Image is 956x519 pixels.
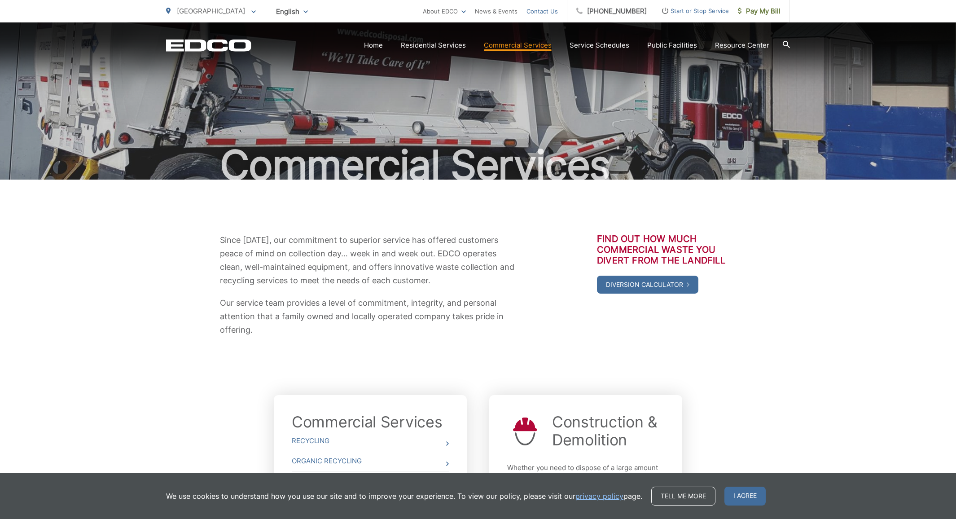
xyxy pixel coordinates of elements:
a: Diversion Calculator [597,276,698,294]
a: privacy policy [575,491,623,501]
a: Service Schedules [570,40,629,51]
p: Since [DATE], our commitment to superior service has offered customers peace of mind on collectio... [220,233,521,287]
span: [GEOGRAPHIC_DATA] [177,7,245,15]
span: I agree [724,487,766,506]
a: Organic Recycling [292,451,449,471]
a: Tell me more [651,487,715,506]
a: Commercial Services [484,40,552,51]
span: English [269,4,315,19]
a: Recycling [292,431,449,451]
a: Contact Us [526,6,558,17]
a: About EDCO [423,6,466,17]
a: Public Facilities [647,40,697,51]
p: Whether you need to dispose of a large amount of waste from a housing development project, or a s... [507,462,664,506]
a: Trash [292,471,449,491]
p: Our service team provides a level of commitment, integrity, and personal attention that a family ... [220,296,521,337]
a: Resource Center [715,40,769,51]
a: EDCD logo. Return to the homepage. [166,39,251,52]
a: News & Events [475,6,517,17]
h3: Find out how much commercial waste you divert from the landfill [597,233,736,266]
h1: Commercial Services [166,143,790,188]
a: Residential Services [401,40,466,51]
a: Home [364,40,383,51]
span: Pay My Bill [738,6,781,17]
a: Commercial Services [292,413,442,431]
p: We use cookies to understand how you use our site and to improve your experience. To view our pol... [166,491,642,501]
a: Construction & Demolition [552,413,664,449]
